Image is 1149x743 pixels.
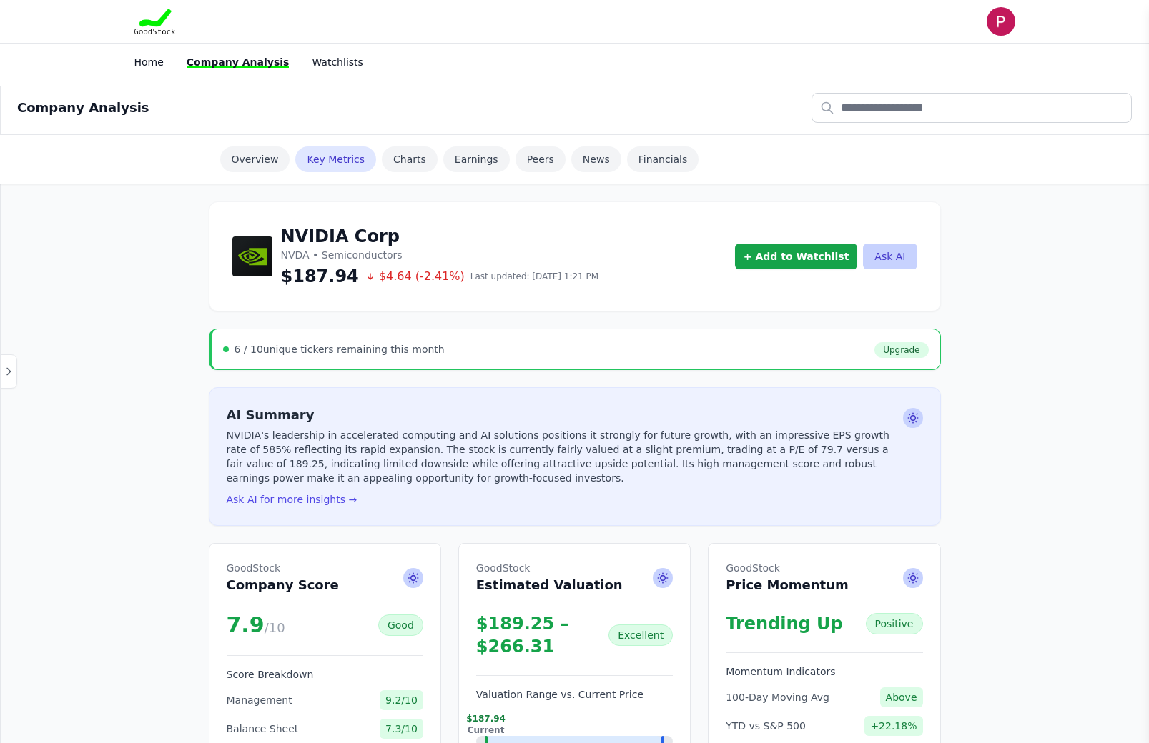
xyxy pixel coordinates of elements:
a: News [571,146,621,172]
h2: Price Momentum [726,561,849,595]
span: $187.94 [281,265,359,288]
span: +22.18% [864,716,922,736]
span: 6 / 10 [235,344,263,355]
span: GoodStock [227,561,339,575]
a: Financials [627,146,699,172]
span: Ask AI [903,408,923,428]
div: $187.94 [466,713,506,736]
img: NVIDIA Corp Logo [232,236,272,276]
div: Positive [866,613,923,634]
h2: AI Summary [227,405,897,425]
p: NVIDIA's leadership in accelerated computing and AI solutions positions it strongly for future gr... [227,428,897,485]
span: Ask AI [653,568,673,588]
img: Goodstock Logo [134,9,176,34]
span: 9.2/10 [380,690,423,710]
div: unique tickers remaining this month [235,342,445,356]
h1: NVIDIA Corp [281,225,599,248]
h2: Company Analysis [17,98,149,118]
span: $4.64 (-2.41%) [365,268,465,285]
span: Ask AI [403,568,423,588]
div: Excellent [608,624,673,646]
a: Watchlists [312,56,363,68]
div: $189.25 – $266.31 [476,612,608,658]
div: 7.9 [227,612,285,638]
img: user photo [987,7,1015,36]
span: GoodStock [726,561,849,575]
h3: Valuation Range vs. Current Price [476,687,673,702]
span: Ask AI [903,568,923,588]
h2: Estimated Valuation [476,561,623,595]
span: 7.3/10 [380,719,423,739]
h2: Company Score [227,561,339,595]
a: Charts [382,146,438,172]
div: Trending Up [726,612,843,635]
button: + Add to Watchlist [735,244,858,269]
a: Earnings [443,146,510,172]
div: Good [378,614,423,636]
span: Last updated: [DATE] 1:21 PM [470,271,598,282]
button: Ask AI for more insights → [227,492,357,507]
span: Balance Sheet [227,722,299,736]
span: Management [227,693,292,707]
span: YTD vs S&P 500 [726,719,806,733]
a: Overview [220,146,290,172]
h3: Momentum Indicators [726,664,922,679]
a: Company Analysis [187,56,290,68]
a: Home [134,56,164,68]
h3: Score Breakdown [227,667,423,682]
a: Upgrade [874,342,928,358]
a: Peers [516,146,566,172]
span: GoodStock [476,561,623,575]
div: Current [466,724,506,736]
p: NVDA • Semiconductors [281,248,599,262]
span: 100-Day Moving Avg [726,690,829,704]
span: Above [880,687,923,707]
button: Ask AI [863,244,917,269]
span: /10 [265,620,285,635]
a: Key Metrics [295,146,376,172]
